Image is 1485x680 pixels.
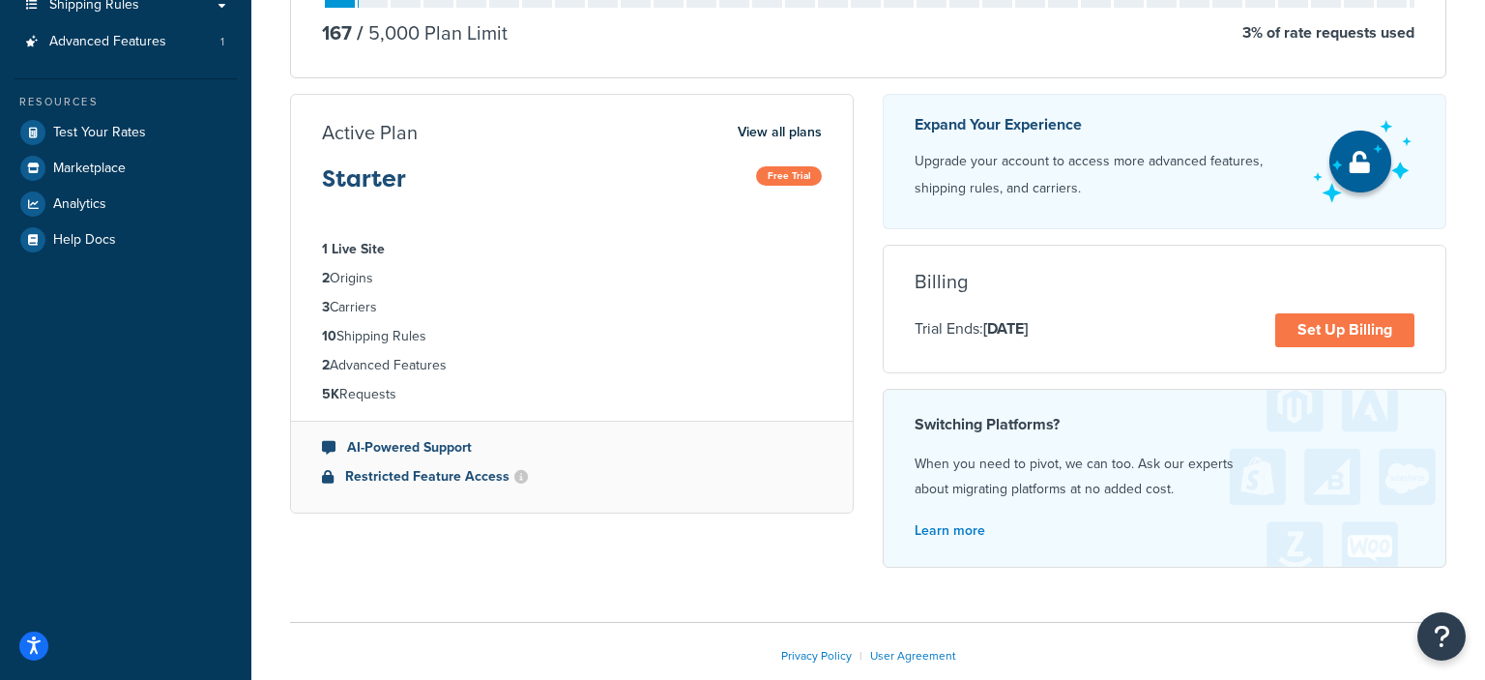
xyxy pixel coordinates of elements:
[322,166,406,207] h3: Starter
[322,268,822,289] li: Origins
[322,268,330,288] strong: 2
[915,520,985,541] a: Learn more
[49,34,166,50] span: Advanced Features
[1242,19,1414,46] p: 3 % of rate requests used
[322,19,352,46] p: 167
[357,18,364,47] span: /
[859,647,862,665] span: |
[15,151,237,186] a: Marketplace
[15,24,237,60] li: Advanced Features
[53,196,106,213] span: Analytics
[322,326,822,347] li: Shipping Rules
[883,94,1446,229] a: Expand Your Experience Upgrade your account to access more advanced features, shipping rules, and...
[53,161,126,177] span: Marketplace
[322,437,822,458] li: AI-Powered Support
[322,466,822,488] li: Restricted Feature Access
[322,355,330,375] strong: 2
[15,94,237,110] div: Resources
[15,222,237,257] a: Help Docs
[220,34,224,50] span: 1
[983,317,1028,340] strong: [DATE]
[1275,313,1414,347] a: Set Up Billing
[322,239,385,259] strong: 1 Live Site
[322,384,822,405] li: Requests
[53,125,146,141] span: Test Your Rates
[322,326,336,346] strong: 10
[352,19,508,46] p: 5,000 Plan Limit
[915,413,1414,436] h4: Switching Platforms?
[1417,612,1466,661] button: Open Resource Center
[322,122,418,143] h3: Active Plan
[322,384,339,404] strong: 5K
[322,297,330,317] strong: 3
[781,647,852,665] a: Privacy Policy
[738,120,822,145] a: View all plans
[915,271,968,292] h3: Billing
[15,115,237,150] a: Test Your Rates
[756,166,822,186] span: Free Trial
[915,452,1414,502] p: When you need to pivot, we can too. Ask our experts about migrating platforms at no added cost.
[15,24,237,60] a: Advanced Features 1
[915,148,1296,202] p: Upgrade your account to access more advanced features, shipping rules, and carriers.
[870,647,956,665] a: User Agreement
[915,111,1296,138] p: Expand Your Experience
[915,316,1028,341] p: Trial Ends:
[15,187,237,222] a: Analytics
[322,297,822,318] li: Carriers
[322,355,822,376] li: Advanced Features
[53,232,116,249] span: Help Docs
